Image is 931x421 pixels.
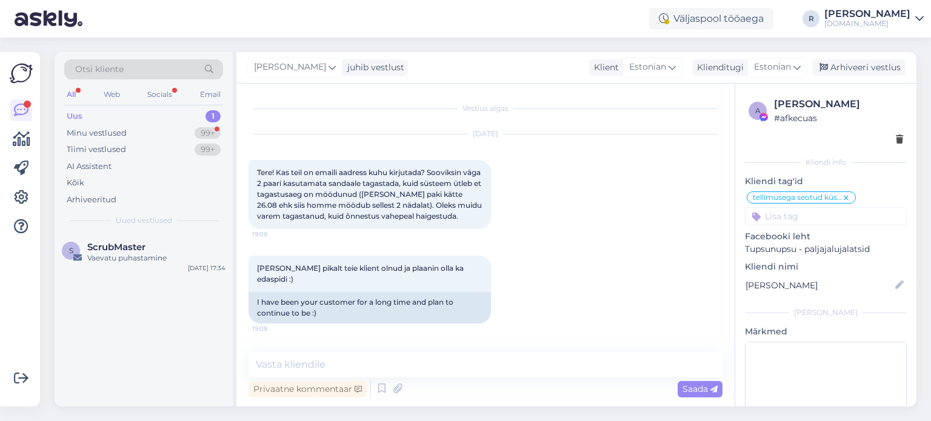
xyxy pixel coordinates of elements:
[755,106,761,115] span: a
[101,87,122,102] div: Web
[342,61,404,74] div: juhib vestlust
[745,260,907,273] p: Kliendi nimi
[69,246,73,255] span: S
[75,63,124,76] span: Otsi kliente
[64,87,78,102] div: All
[87,242,145,253] span: ScrubMaster
[692,61,744,74] div: Klienditugi
[249,292,491,323] div: I have been your customer for a long time and plan to continue to be :)
[116,215,172,226] span: Uued vestlused
[754,61,791,74] span: Estonian
[249,103,722,114] div: Vestlus algas
[745,307,907,318] div: [PERSON_NAME]
[589,61,619,74] div: Klient
[67,110,82,122] div: Uus
[249,381,367,397] div: Privaatne kommentaar
[254,61,326,74] span: [PERSON_NAME]
[774,97,903,111] div: [PERSON_NAME]
[824,19,910,28] div: [DOMAIN_NAME]
[774,111,903,125] div: # afkecuas
[812,59,906,76] div: Arhiveeri vestlus
[252,230,298,239] span: 19:08
[745,243,907,256] p: Tupsunupsu - paljajalujalatsid
[195,127,221,139] div: 99+
[67,144,126,156] div: Tiimi vestlused
[205,110,221,122] div: 1
[67,194,116,206] div: Arhiveeritud
[249,128,722,139] div: [DATE]
[67,161,112,173] div: AI Assistent
[745,325,907,338] p: Märkmed
[745,175,907,188] p: Kliendi tag'id
[67,177,84,189] div: Kõik
[67,127,127,139] div: Minu vestlused
[257,168,484,220] span: Tere! Kas teil on emaili aadress kuhu kirjutada? Sooviksin väga 2 paari kasutamata sandaale tagas...
[198,87,223,102] div: Email
[87,253,225,264] div: Vaevatu puhastamine
[10,62,33,85] img: Askly Logo
[145,87,175,102] div: Socials
[753,194,842,201] span: tellimusega seotud küsumus
[257,264,465,283] span: [PERSON_NAME] pikalt teie klient olnud ja plaanin olla ka edaspidi :)
[745,157,907,168] div: Kliendi info
[252,324,298,333] span: 19:08
[682,383,718,394] span: Saada
[195,144,221,156] div: 99+
[629,61,666,74] span: Estonian
[824,9,910,19] div: [PERSON_NAME]
[649,8,773,30] div: Väljaspool tööaega
[824,9,924,28] a: [PERSON_NAME][DOMAIN_NAME]
[803,10,819,27] div: R
[745,207,907,225] input: Lisa tag
[746,279,893,292] input: Lisa nimi
[188,264,225,273] div: [DATE] 17:34
[673,340,719,350] span: AI Assistent
[745,230,907,243] p: Facebooki leht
